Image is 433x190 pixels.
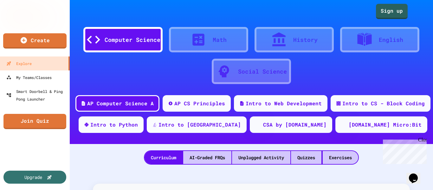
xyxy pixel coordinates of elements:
div: AP Computer Science A [87,100,154,107]
img: logo-orange.svg [6,6,63,23]
div: Chat with us now!Close [3,3,44,40]
div: AI-Graded FRQs [183,151,231,164]
a: Sign up [376,4,408,19]
div: Intro to CS - Block Coding [342,100,425,107]
iframe: chat widget [406,165,427,184]
div: AP CS Principles [174,100,225,107]
div: Upgrade [24,174,42,180]
div: History [293,36,318,44]
a: Create [3,33,67,49]
div: Quizzes [291,151,321,164]
div: CSA by [DOMAIN_NAME] [263,121,326,128]
div: [DOMAIN_NAME] Micro:Bit [349,121,422,128]
div: Social Science [238,67,287,76]
div: Intro to Python [90,121,138,128]
div: Math [213,36,227,44]
iframe: chat widget [380,137,427,164]
div: Unplugged Activity [232,151,290,164]
div: Smart Doorbell & Ping Pong Launcher [6,88,67,103]
div: Exercises [323,151,358,164]
img: CODE_logo_RGB.png [255,122,260,127]
div: Intro to [GEOGRAPHIC_DATA] [158,121,241,128]
div: Explore [6,60,32,67]
div: English [379,36,403,44]
div: Computer Science [105,36,160,44]
div: My Teams/Classes [6,74,52,81]
div: Intro to Web Development [246,100,322,107]
img: CODE_logo_RGB.png [341,122,346,127]
div: Curriculum [145,151,183,164]
a: Join Quiz [3,114,66,129]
